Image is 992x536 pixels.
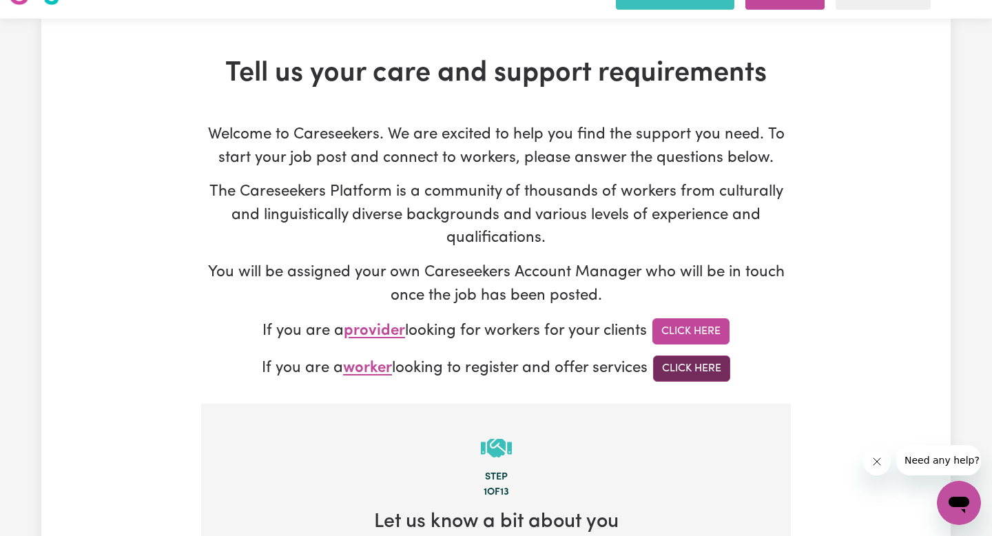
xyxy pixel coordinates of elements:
[653,355,730,382] a: Click Here
[201,355,791,382] p: If you are a looking to register and offer services
[896,445,981,475] iframe: Message from company
[223,485,769,500] div: 1 of 13
[201,261,791,307] p: You will be assigned your own Careseekers Account Manager who will be in touch once the job has b...
[223,511,769,535] h2: Let us know a bit about you
[201,123,791,169] p: Welcome to Careseekers. We are excited to help you find the support you need. To start your job p...
[201,57,791,90] h1: Tell us your care and support requirements
[201,318,791,344] p: If you are a looking for workers for your clients
[343,361,392,377] span: worker
[344,324,405,340] span: provider
[201,181,791,250] p: The Careseekers Platform is a community of thousands of workers from culturally and linguisticall...
[223,470,769,485] div: Step
[652,318,730,344] a: Click Here
[863,448,891,475] iframe: Close message
[937,481,981,525] iframe: Button to launch messaging window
